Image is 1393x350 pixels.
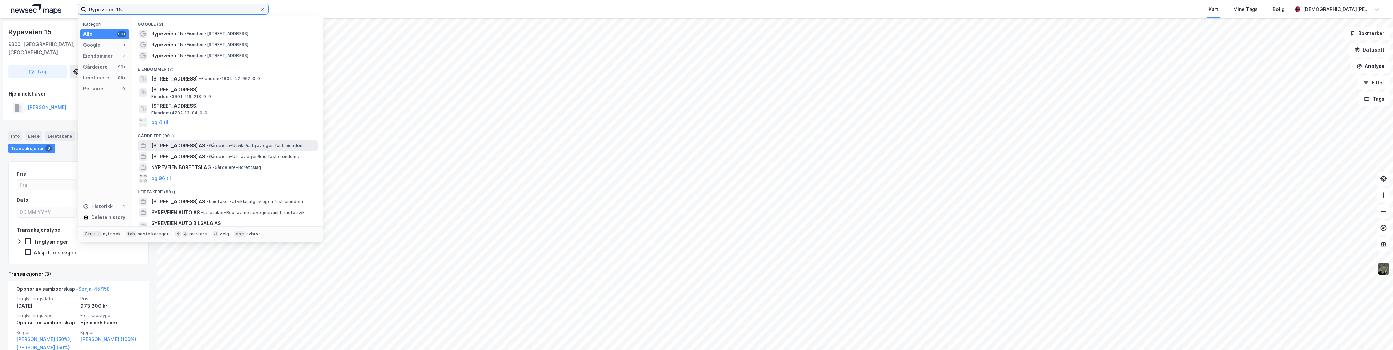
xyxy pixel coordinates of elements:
[8,144,55,153] div: Transaksjoner
[83,74,109,82] div: Leietakere
[17,196,28,204] div: Dato
[8,131,22,141] div: Info
[16,285,110,296] div: Opphør av samboerskap -
[9,90,148,98] div: Hjemmelshaver
[151,41,183,49] span: Rypeveien 15
[151,208,200,217] span: SYREVEIEN AUTO AS
[206,143,304,148] span: Gårdeiere • Utvikl./salg av egen fast eiendom
[1344,27,1390,40] button: Bokmerker
[8,27,53,38] div: Rypeveien 15
[132,128,323,140] div: Gårdeiere (99+)
[151,118,168,127] button: og 4 til
[151,110,207,116] span: Eiendom • 4202-13-84-0-0
[151,52,183,60] span: Rypeveien 15
[8,65,67,78] button: Tag
[121,53,126,59] div: 7
[151,198,205,206] span: [STREET_ADDRESS] AS
[77,131,103,141] div: Datasett
[91,213,125,221] div: Delete history
[201,210,203,215] span: •
[11,4,61,14] img: logo.a4113a55bc3d86da70a041830d287a7e.svg
[206,154,209,159] span: •
[151,163,211,172] span: NYPEVEIEN BORETTSLAG
[184,42,248,47] span: Eiendom • [STREET_ADDRESS]
[206,199,303,204] span: Leietaker • Utvikl./salg av egen fast eiendom
[80,296,140,302] span: Pris
[151,152,205,161] span: [STREET_ADDRESS] AS
[121,204,126,209] div: 4
[212,165,214,170] span: •
[34,238,68,245] div: Tinglysninger
[234,231,245,237] div: esc
[132,61,323,73] div: Eiendommer (7)
[1233,5,1258,13] div: Mine Tags
[151,94,211,99] span: Eiendom • 3301-216-218-0-0
[206,143,209,148] span: •
[17,226,60,234] div: Transaksjonstype
[45,131,75,141] div: Leietakere
[80,330,140,335] span: Kjøper
[83,63,108,71] div: Gårdeiere
[184,31,248,37] span: Eiendom • [STREET_ADDRESS]
[17,207,77,217] input: DD.MM.YYYY
[17,170,26,178] div: Pris
[83,202,113,210] div: Historikk
[103,231,121,237] div: nytt søk
[199,76,201,81] span: •
[16,335,76,344] a: [PERSON_NAME] (50%),
[86,4,260,14] input: Søk på adresse, matrikkel, gårdeiere, leietakere eller personer
[138,231,170,237] div: neste kategori
[184,31,186,36] span: •
[126,231,137,237] div: tab
[83,85,105,93] div: Personer
[1351,59,1390,73] button: Analyse
[220,231,229,237] div: velg
[16,296,76,302] span: Tinglysningsdato
[83,41,101,49] div: Google
[117,31,126,37] div: 99+
[117,75,126,81] div: 99+
[83,21,129,27] div: Kategori
[184,42,186,47] span: •
[206,154,303,159] span: Gårdeiere • Utl. av egen/leid fast eiendom el.
[151,75,198,83] span: [STREET_ADDRESS]
[132,16,323,28] div: Google (3)
[1359,317,1393,350] iframe: Chat Widget
[8,270,149,278] div: Transaksjoner (3)
[189,231,207,237] div: markere
[1358,76,1390,89] button: Filter
[17,180,77,190] input: Fra
[78,286,110,292] a: Senja, 45/158
[25,131,42,141] div: Eiere
[80,319,140,327] div: Hjemmelshaver
[199,76,260,82] span: Eiendom • 1804-42-662-0-0
[132,184,323,196] div: Leietakere (99+)
[16,319,76,327] div: Opphør av samboerskap
[80,335,140,344] a: [PERSON_NAME] (100%)
[16,312,76,318] span: Tinglysningstype
[1303,5,1371,13] div: [DEMOGRAPHIC_DATA][PERSON_NAME]
[1349,43,1390,57] button: Datasett
[83,231,102,237] div: Ctrl + k
[8,40,118,57] div: 9300, [GEOGRAPHIC_DATA], [GEOGRAPHIC_DATA]
[151,142,205,150] span: [STREET_ADDRESS] AS
[45,145,52,152] div: 3
[151,30,183,38] span: Rypeveien 15
[201,210,306,215] span: Leietaker • Rep. av motorvogner/unnt. motorsyk.
[80,302,140,310] div: 973 300 kr
[80,312,140,318] span: Eierskapstype
[83,30,92,38] div: Alle
[206,199,209,204] span: •
[1273,5,1285,13] div: Bolig
[151,219,315,228] span: SYREVEIEN AUTO BILSALG AS
[121,86,126,91] div: 0
[16,302,76,310] div: [DATE]
[151,86,315,94] span: [STREET_ADDRESS]
[246,231,260,237] div: avbryt
[184,53,186,58] span: •
[83,52,113,60] div: Eiendommer
[117,64,126,70] div: 99+
[212,165,261,170] span: Gårdeiere • Borettslag
[151,174,171,183] button: og 96 til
